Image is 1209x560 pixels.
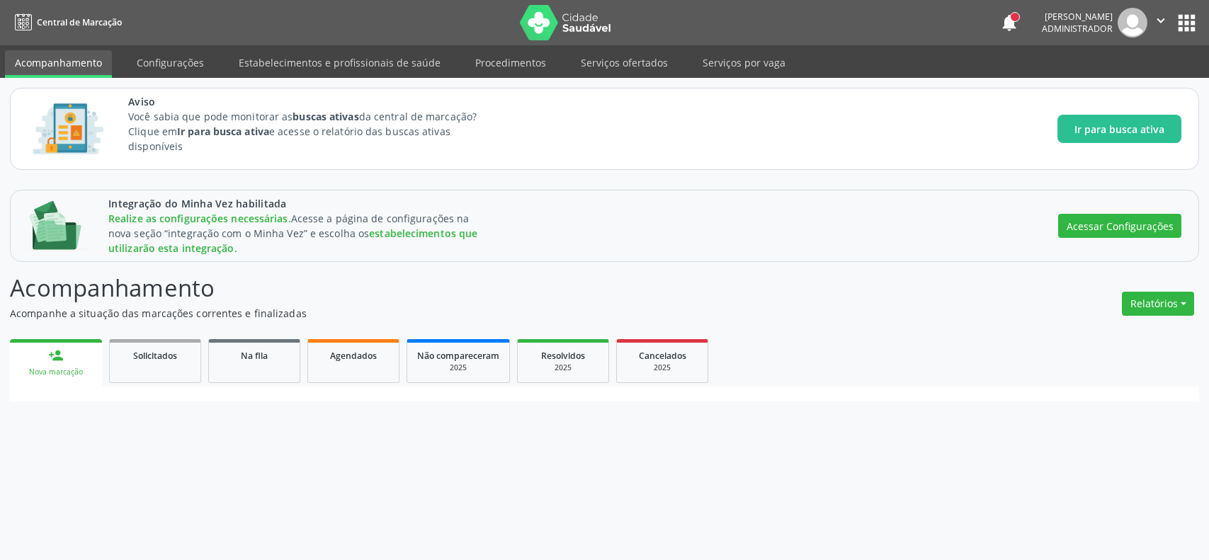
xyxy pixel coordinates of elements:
p: Você sabia que pode monitorar as da central de marcação? Clique em e acesse o relatório das busca... [128,109,503,154]
button: apps [1174,11,1199,35]
span: Solicitados [133,350,177,362]
span: Resolvidos [541,350,585,362]
span: Agendados [330,350,377,362]
span: Central de Marcação [37,16,122,28]
button: Ir para busca ativa [1057,115,1181,143]
span: Realize as configurações necessárias. [108,212,291,225]
a: Configurações [127,50,214,75]
i:  [1153,13,1169,28]
div: person_add [48,348,64,363]
a: Central de Marcação [10,11,122,34]
div: 2025 [417,362,499,373]
p: Acompanhe a situação das marcações correntes e finalizadas [10,306,842,321]
span: Aviso [128,94,503,109]
img: img [1118,8,1147,38]
a: Estabelecimentos e profissionais de saúde [229,50,450,75]
strong: Ir para busca ativa [177,125,269,138]
button: Relatórios [1122,292,1194,316]
span: Na fila [241,350,268,362]
span: Ir para busca ativa [1074,122,1164,137]
a: Acompanhamento [5,50,112,78]
span: Integração do Minha Vez habilitada [108,196,483,211]
button: Acessar Configurações [1058,214,1181,238]
div: 2025 [528,362,598,373]
span: Cancelados [639,350,686,362]
span: Não compareceram [417,350,499,362]
img: Imagem de CalloutCard [28,201,89,251]
button:  [1147,8,1174,38]
a: Serviços ofertados [571,50,678,75]
div: 2025 [627,362,698,373]
div: Nova marcação [20,367,92,377]
div: [PERSON_NAME] [1042,11,1113,23]
a: Procedimentos [465,50,556,75]
img: Imagem de CalloutCard [28,97,108,161]
div: Acesse a página de configurações na nova seção “integração com o Minha Vez” e escolha os [108,211,483,256]
p: Acompanhamento [10,270,842,306]
strong: buscas ativas [293,110,358,123]
span: Administrador [1042,23,1113,35]
button: notifications [999,13,1019,33]
a: Serviços por vaga [693,50,795,75]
